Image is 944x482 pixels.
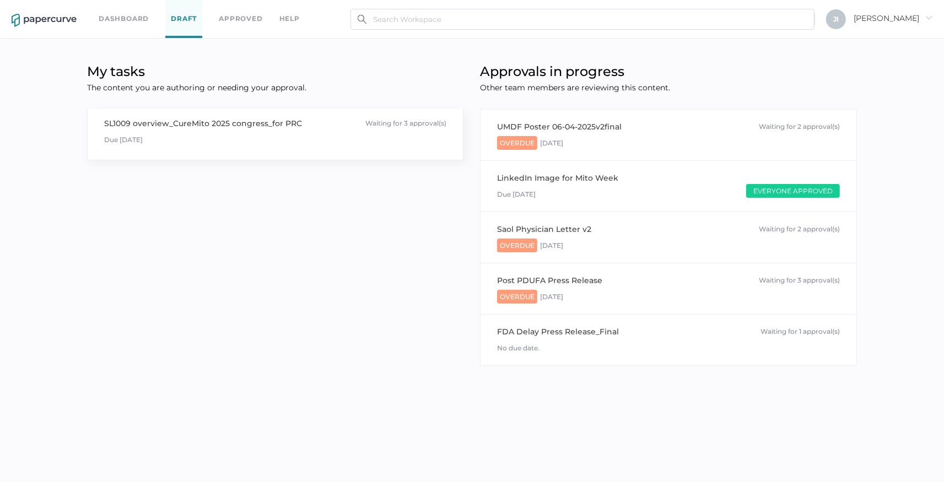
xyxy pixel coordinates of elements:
[480,314,857,366] a: FDA Delay Press Release_FinalWaiting for 1 approval(s)No due date.
[480,212,857,263] a: Saol Physician Letter v2Waiting for 2 approval(s)Overdue[DATE]
[540,241,563,250] span: [DATE]
[497,326,619,338] div: FDA Delay Press Release_Final
[104,117,302,129] div: SL1009 overview_CureMito 2025 congress_for PRC
[358,15,366,24] img: search.bf03fe8b.svg
[12,14,77,27] img: papercurve-logo-colour.7244d18c.svg
[497,190,513,198] span: Due
[497,239,537,252] span: Overdue
[480,83,670,93] span: Other team members are reviewing this content.
[87,63,464,79] h1: My tasks
[759,223,840,235] div: Waiting for 2 approval(s)
[746,184,840,198] div: Everyone Approved
[833,15,839,23] span: J I
[480,63,670,79] h1: Approvals in progress
[497,172,618,184] div: LinkedIn Image for Mito Week
[480,263,857,315] a: Post PDUFA Press ReleaseWaiting for 3 approval(s)Overdue[DATE]
[497,136,537,150] span: Overdue
[759,274,840,286] div: Waiting for 3 approval(s)
[497,121,622,133] div: UMDF Poster 06-04-2025v2final
[350,9,814,30] input: Search Workspace
[497,223,591,235] div: Saol Physician Letter v2
[497,290,537,304] span: Overdue
[480,109,857,161] a: UMDF Poster 06-04-2025v2finalWaiting for 2 approval(s)Overdue[DATE]
[99,13,149,25] a: Dashboard
[104,136,120,144] span: Due
[759,121,840,133] div: Waiting for 2 approval(s)
[854,13,932,23] span: [PERSON_NAME]
[279,13,300,25] div: help
[760,326,840,338] div: Waiting for 1 approval(s)
[513,190,536,198] span: [DATE]
[87,109,464,160] a: SL1009 overview_CureMito 2025 congress_for PRCWaiting for 3 approval(s)Due [DATE]
[925,14,932,21] i: arrow_right
[497,274,602,286] div: Post PDUFA Press Release
[497,342,540,354] div: No due date.
[365,117,446,129] div: Waiting for 3 approval(s)
[540,139,563,147] span: [DATE]
[480,160,857,212] a: LinkedIn Image for Mito WeekDue [DATE]Everyone Approved
[540,293,563,301] span: [DATE]
[219,13,262,25] a: Approved
[120,136,143,144] span: [DATE]
[87,83,306,93] span: The content you are authoring or needing your approval.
